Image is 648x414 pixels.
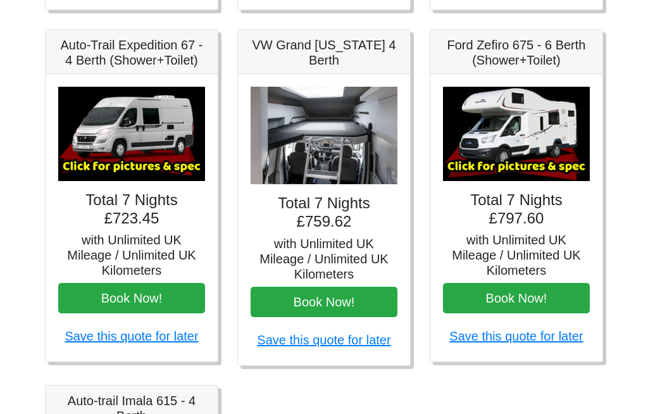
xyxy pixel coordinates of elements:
[58,283,205,313] button: Book Now!
[58,37,205,68] h5: Auto-Trail Expedition 67 - 4 Berth (Shower+Toilet)
[251,37,397,68] h5: VW Grand [US_STATE] 4 Berth
[443,37,590,68] h5: Ford Zefiro 675 - 6 Berth (Shower+Toilet)
[443,191,590,228] h4: Total 7 Nights £797.60
[443,232,590,278] h5: with Unlimited UK Mileage / Unlimited UK Kilometers
[251,236,397,282] h5: with Unlimited UK Mileage / Unlimited UK Kilometers
[443,87,590,181] img: Ford Zefiro 675 - 6 Berth (Shower+Toilet)
[58,191,205,228] h4: Total 7 Nights £723.45
[58,87,205,181] img: Auto-Trail Expedition 67 - 4 Berth (Shower+Toilet)
[65,329,198,343] a: Save this quote for later
[251,194,397,231] h4: Total 7 Nights £759.62
[58,232,205,278] h5: with Unlimited UK Mileage / Unlimited UK Kilometers
[251,287,397,317] button: Book Now!
[449,329,583,343] a: Save this quote for later
[251,87,397,185] img: VW Grand California 4 Berth
[257,333,390,347] a: Save this quote for later
[443,283,590,313] button: Book Now!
